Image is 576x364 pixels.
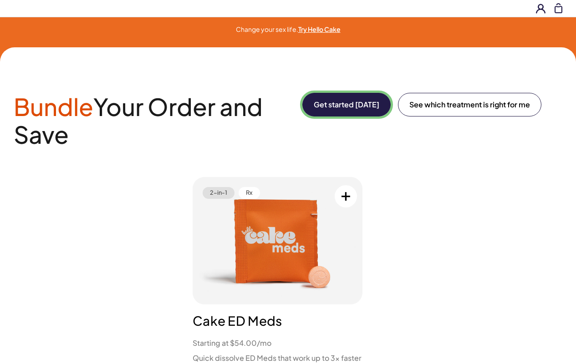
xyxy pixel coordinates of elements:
[14,91,93,121] span: Bundle
[239,187,260,199] span: Rx
[14,93,291,148] h2: Your Order and Save
[193,337,362,349] li: Starting at $54.00/mo
[203,187,234,199] span: 2-in-1
[302,93,391,116] button: Get started [DATE]
[298,25,341,33] a: Try Hello Cake
[193,312,362,330] h3: Cake ED Meds
[398,93,541,116] a: See which treatment is right for me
